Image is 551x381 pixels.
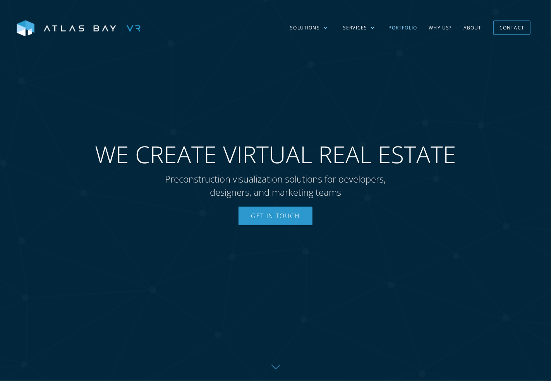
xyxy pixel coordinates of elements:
a: About [458,17,487,39]
a: Contact [493,21,530,35]
span: WE CREATE VIRTUAL REAL ESTATE [95,140,456,169]
div: Services [343,24,367,31]
div: Solutions [290,24,320,31]
a: Why US? [423,17,458,39]
img: Down further on page [271,365,280,369]
p: Preconstruction visualization solutions for developers, designers, and marketing teams [150,172,402,198]
a: Get In Touch [239,207,312,225]
img: Atlas Bay VR Logo [17,20,141,36]
div: Contact [500,22,524,34]
a: Portfolio [383,17,423,39]
div: Services [335,17,383,39]
div: Solutions [282,17,335,39]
